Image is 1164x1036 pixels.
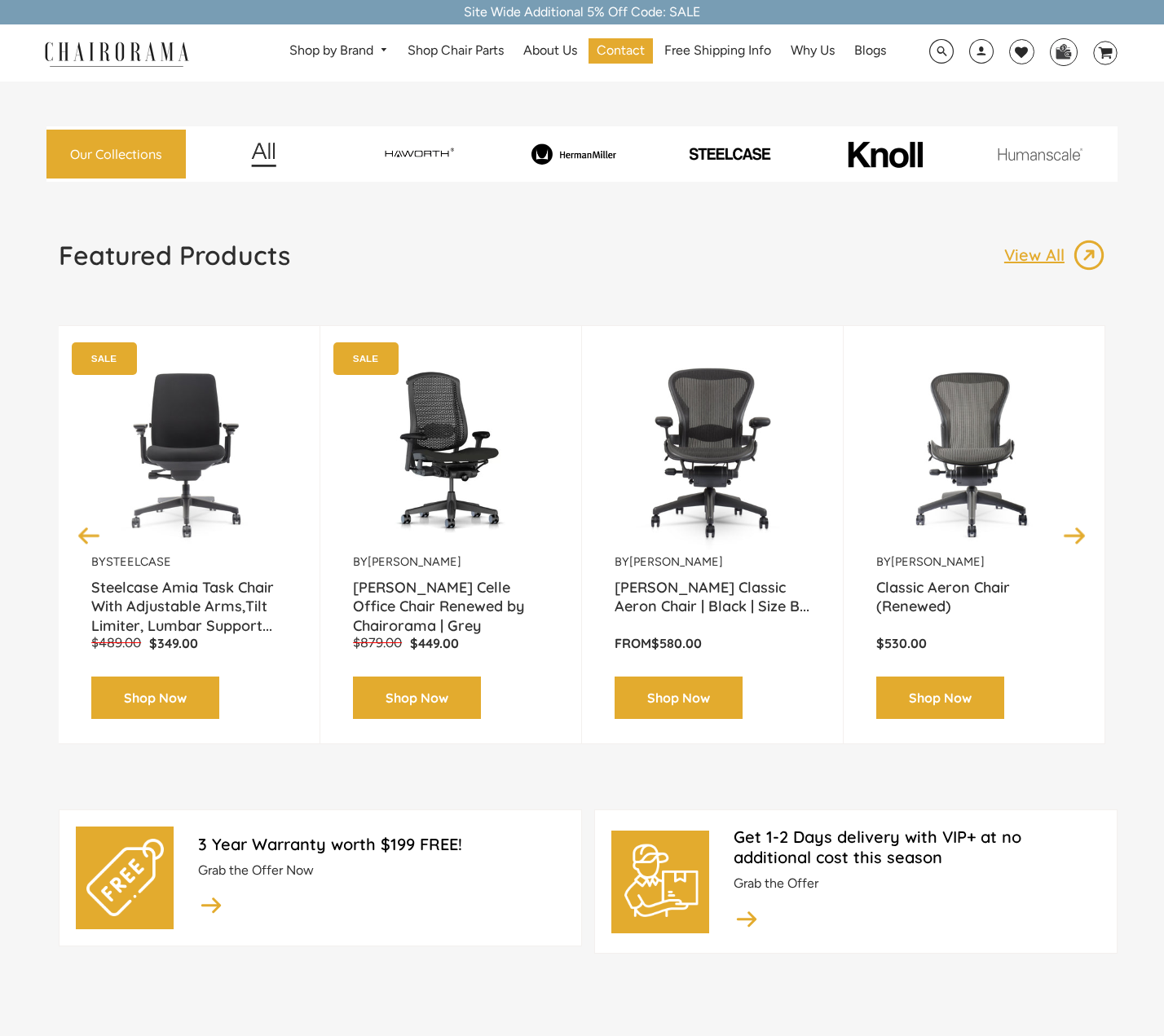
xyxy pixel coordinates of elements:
img: image_11.png [965,148,1115,161]
span: About Us [523,42,577,60]
nav: DesktopNavigation [267,38,908,68]
text: SALE [353,353,378,364]
img: free.png [86,839,164,916]
a: Why Us [783,38,843,64]
text: SALE [91,353,117,364]
a: [PERSON_NAME] [368,554,461,569]
a: Steelcase [106,554,171,569]
img: image_7_14f0750b-d084-457f-979a-a1ab9f6582c4.png [344,139,494,170]
a: [PERSON_NAME] Celle Office Chair Renewed by Chairorama | Grey [353,578,549,619]
p: Grab the Offer Now [198,862,565,879]
span: Why Us [791,42,835,60]
h1: Featured Products [59,239,290,271]
a: [PERSON_NAME] [891,554,985,569]
img: image_13.png [1073,239,1105,271]
a: Contact [589,38,653,64]
button: Next [1060,521,1089,549]
p: Grab the Offer [734,875,1100,893]
a: Shop Now [876,677,1004,720]
a: Our Collections [46,130,186,179]
a: [PERSON_NAME] [629,554,723,569]
img: image_10_1.png [811,139,959,170]
span: $489.00 [91,635,141,650]
a: Shop Now [91,677,219,720]
button: Previous [75,521,104,549]
a: Shop Chair Parts [399,38,512,64]
a: About Us [515,38,585,64]
p: by [353,554,549,570]
span: $879.00 [353,635,402,650]
a: Shop Now [353,677,481,720]
img: delivery-man.png [622,843,699,920]
p: From [615,635,810,652]
a: View All [1004,239,1105,271]
h2: 3 Year Warranty worth $199 FREE! [198,834,565,854]
a: Steelcase Amia Task Chair With Adjustable Arms,Tilt Limiter, Lumbar Support... [91,578,287,619]
span: $449.00 [410,635,459,651]
span: Shop Chair Parts [408,42,504,60]
img: Amia Chair by chairorama.com [91,350,287,554]
span: $580.00 [651,635,702,651]
img: image_14.png [734,905,760,932]
a: Herman Miller Celle Office Chair Renewed by Chairorama | Grey - chairorama Herman Miller Celle Of... [353,350,549,554]
a: Featured Products [59,239,290,284]
p: by [615,554,810,570]
span: Blogs [854,42,886,60]
span: $349.00 [149,635,198,651]
a: Blogs [846,38,894,64]
img: WhatsApp_Image_2024-07-12_at_16.23.01.webp [1051,39,1076,64]
img: Herman Miller Classic Aeron Chair | Black | Size B (Renewed) - chairorama [615,350,810,554]
a: Shop by Brand [281,38,396,64]
span: Contact [597,42,645,60]
span: $530.00 [876,635,927,651]
a: Shop Now [615,677,743,720]
a: Amia Chair by chairorama.com Renewed Amia Chair chairorama.com [91,350,287,554]
img: Herman Miller Celle Office Chair Renewed by Chairorama | Grey - chairorama [353,350,549,554]
a: Herman Miller Classic Aeron Chair | Black | Size B (Renewed) - chairorama Herman Miller Classic A... [615,350,810,554]
span: Free Shipping Info [664,42,771,60]
img: image_12.png [218,142,309,167]
h2: Get 1-2 Days delivery with VIP+ at no additional cost this season [734,827,1100,867]
img: Classic Aeron Chair (Renewed) - chairorama [876,350,1072,554]
img: image_8_173eb7e0-7579-41b4-bc8e-4ba0b8ba93e8.png [499,143,649,165]
img: PHOTO-2024-07-09-00-53-10-removebg-preview.png [655,146,805,161]
a: [PERSON_NAME] Classic Aeron Chair | Black | Size B... [615,578,810,619]
a: Classic Aeron Chair (Renewed) [876,578,1072,619]
img: chairorama [35,39,198,68]
a: Classic Aeron Chair (Renewed) - chairorama Classic Aeron Chair (Renewed) - chairorama [876,350,1072,554]
p: View All [1004,245,1073,266]
img: image_14.png [198,891,224,918]
p: by [91,554,287,570]
a: Free Shipping Info [656,38,779,64]
p: by [876,554,1072,570]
